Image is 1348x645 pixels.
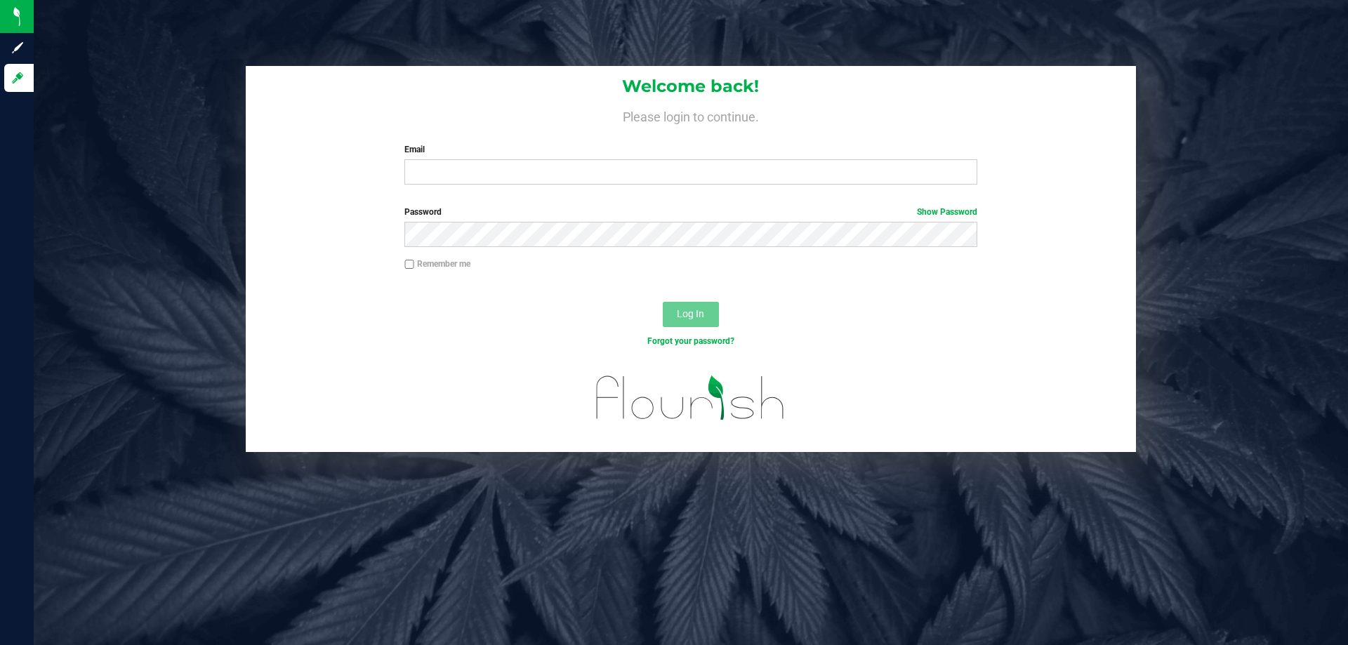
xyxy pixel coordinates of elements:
[404,258,470,270] label: Remember me
[647,336,734,346] a: Forgot your password?
[404,207,442,217] span: Password
[246,107,1136,124] h4: Please login to continue.
[11,71,25,85] inline-svg: Log in
[663,302,719,327] button: Log In
[404,143,977,156] label: Email
[246,77,1136,95] h1: Welcome back!
[579,362,802,434] img: flourish_logo.svg
[917,207,977,217] a: Show Password
[404,260,414,270] input: Remember me
[677,308,704,319] span: Log In
[11,41,25,55] inline-svg: Sign up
